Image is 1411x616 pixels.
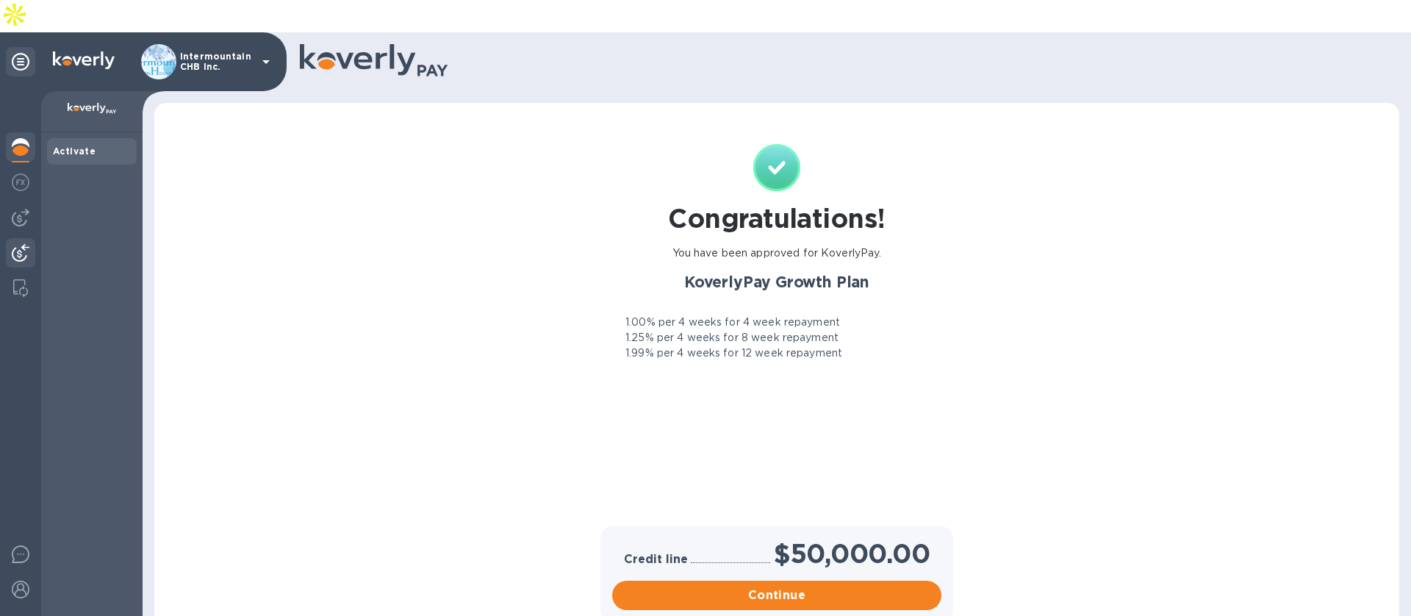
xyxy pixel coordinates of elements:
p: You have been approved for KoverlyPay. [672,246,882,261]
span: Continue [624,587,930,604]
h1: Congratulations! [668,203,885,234]
button: Continue [612,581,941,610]
img: Foreign exchange [12,173,29,191]
p: 1.25% per 4 weeks for 8 week repayment [625,330,839,345]
img: Logo [53,51,115,69]
div: Unpin categories [6,47,35,76]
p: Intermountain CHB Inc. [180,51,254,72]
h3: Credit line [624,553,688,567]
h2: KoverlyPay Growth Plan [603,273,950,291]
p: 1.00% per 4 weeks for 4 week repayment [625,315,840,330]
b: Activate [53,146,96,157]
h1: $50,000.00 [773,538,930,569]
p: 1.99% per 4 weeks for 12 week repayment [625,345,842,361]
